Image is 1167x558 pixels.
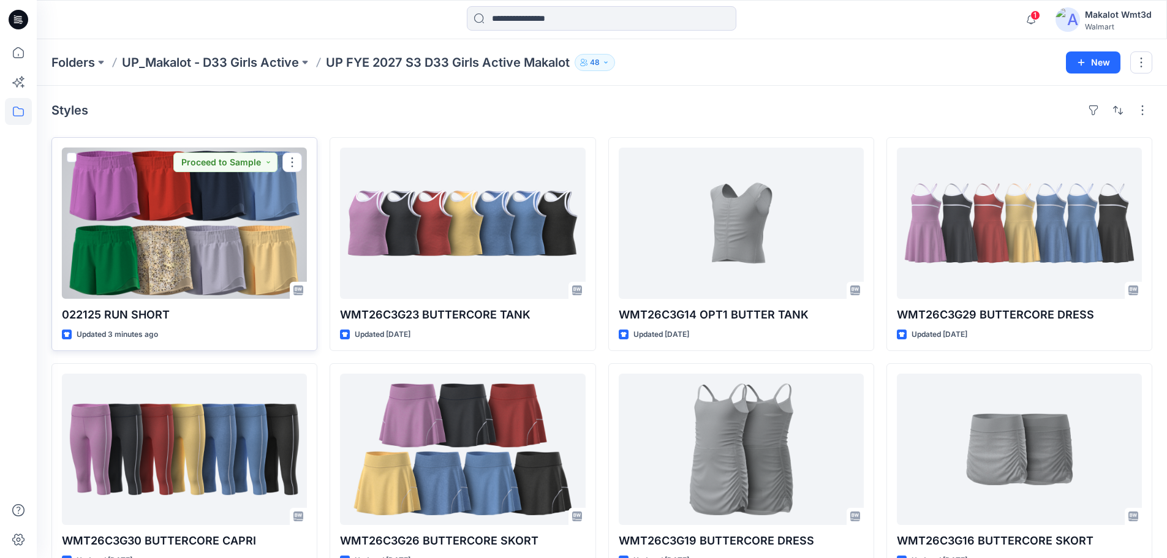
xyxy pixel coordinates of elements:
[897,532,1142,549] p: WMT26C3G16 BUTTERCORE SKORT
[897,306,1142,323] p: WMT26C3G29 BUTTERCORE DRESS
[619,374,864,525] a: WMT26C3G19 BUTTERCORE DRESS
[62,306,307,323] p: 022125 RUN SHORT
[340,148,585,299] a: WMT26C3G23 BUTTERCORE TANK
[897,374,1142,525] a: WMT26C3G16 BUTTERCORE SKORT
[62,148,307,299] a: 022125 RUN SHORT
[619,306,864,323] p: WMT26C3G14 OPT1 BUTTER TANK
[1085,22,1152,31] div: Walmart
[62,532,307,549] p: WMT26C3G30 BUTTERCORE CAPRI
[326,54,570,71] p: UP FYE 2027 S3 D33 Girls Active Makalot
[619,148,864,299] a: WMT26C3G14 OPT1 BUTTER TANK
[633,328,689,341] p: Updated [DATE]
[897,148,1142,299] a: WMT26C3G29 BUTTERCORE DRESS
[1066,51,1120,74] button: New
[340,374,585,525] a: WMT26C3G26 BUTTERCORE SKORT
[619,532,864,549] p: WMT26C3G19 BUTTERCORE DRESS
[355,328,410,341] p: Updated [DATE]
[122,54,299,71] a: UP_Makalot - D33 Girls Active
[340,532,585,549] p: WMT26C3G26 BUTTERCORE SKORT
[62,374,307,525] a: WMT26C3G30 BUTTERCORE CAPRI
[1030,10,1040,20] span: 1
[51,103,88,118] h4: Styles
[590,56,600,69] p: 48
[575,54,615,71] button: 48
[340,306,585,323] p: WMT26C3G23 BUTTERCORE TANK
[912,328,967,341] p: Updated [DATE]
[77,328,158,341] p: Updated 3 minutes ago
[1085,7,1152,22] div: Makalot Wmt3d
[1056,7,1080,32] img: avatar
[51,54,95,71] a: Folders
